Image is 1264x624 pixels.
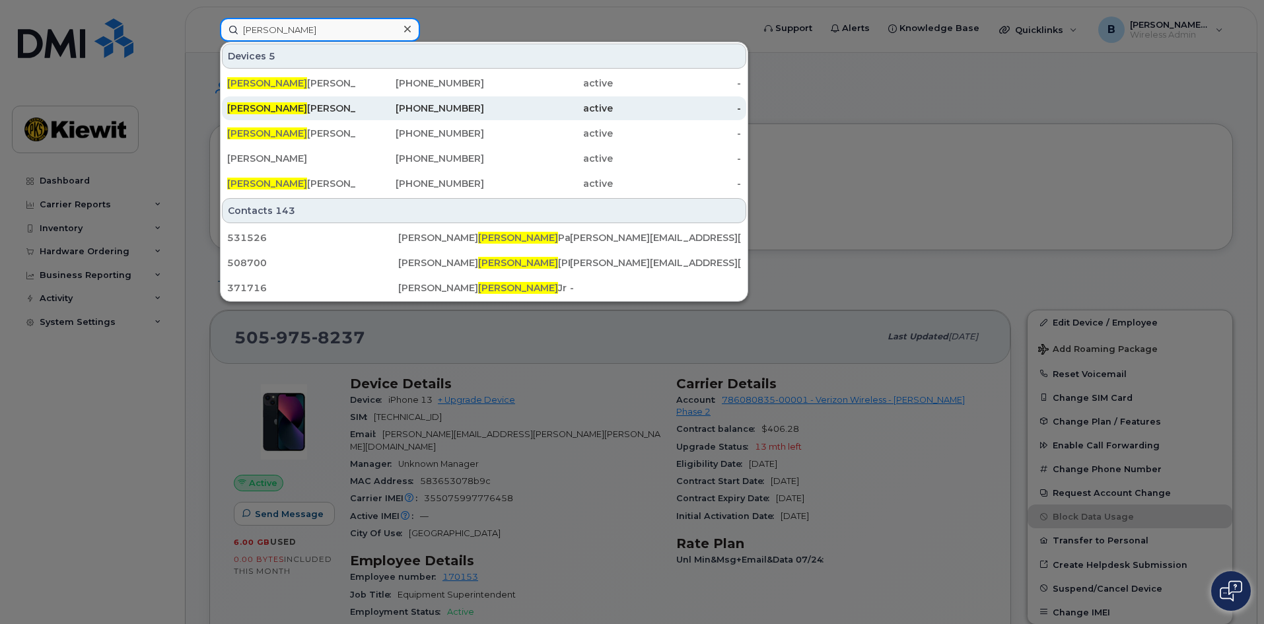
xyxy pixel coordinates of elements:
[227,102,307,114] span: [PERSON_NAME]
[222,198,746,223] div: Contacts
[356,77,485,90] div: [PHONE_NUMBER]
[227,256,398,269] div: 508700
[222,121,746,145] a: [PERSON_NAME][PERSON_NAME][PHONE_NUMBER]active-
[570,231,741,244] div: [PERSON_NAME][EMAIL_ADDRESS][PERSON_NAME][PERSON_NAME][DOMAIN_NAME]
[222,44,746,69] div: Devices
[227,281,398,295] div: 371716
[478,232,558,244] span: [PERSON_NAME]
[227,152,356,165] div: [PERSON_NAME]
[613,102,742,115] div: -
[227,127,356,140] div: [PERSON_NAME]
[1220,580,1242,602] img: Open chat
[227,77,356,90] div: [PERSON_NAME]
[222,71,746,95] a: [PERSON_NAME][PERSON_NAME][PHONE_NUMBER]active-
[484,127,613,140] div: active
[227,178,307,190] span: [PERSON_NAME]
[222,96,746,120] a: [PERSON_NAME][PERSON_NAME][PHONE_NUMBER]active-
[222,226,746,250] a: 531526[PERSON_NAME][PERSON_NAME]Paz[PERSON_NAME][EMAIL_ADDRESS][PERSON_NAME][PERSON_NAME][DOMAIN_...
[613,127,742,140] div: -
[570,281,741,295] div: -
[570,256,741,269] div: [PERSON_NAME][EMAIL_ADDRESS][PERSON_NAME][PERSON_NAME][DOMAIN_NAME]
[398,231,569,244] div: [PERSON_NAME] Paz
[484,77,613,90] div: active
[222,251,746,275] a: 508700[PERSON_NAME][PERSON_NAME][PERSON_NAME][PERSON_NAME][EMAIL_ADDRESS][PERSON_NAME][PERSON_NAM...
[222,276,746,300] a: 371716[PERSON_NAME][PERSON_NAME]Jr-
[484,102,613,115] div: active
[613,152,742,165] div: -
[227,77,307,89] span: [PERSON_NAME]
[484,152,613,165] div: active
[398,256,569,269] div: [PERSON_NAME] [PERSON_NAME]
[356,152,485,165] div: [PHONE_NUMBER]
[478,282,558,294] span: [PERSON_NAME]
[222,172,746,195] a: [PERSON_NAME][PERSON_NAME][PHONE_NUMBER]active-
[478,257,558,269] span: [PERSON_NAME]
[613,77,742,90] div: -
[227,127,307,139] span: [PERSON_NAME]
[613,177,742,190] div: -
[356,127,485,140] div: [PHONE_NUMBER]
[269,50,275,63] span: 5
[356,177,485,190] div: [PHONE_NUMBER]
[356,102,485,115] div: [PHONE_NUMBER]
[484,177,613,190] div: active
[227,177,356,190] div: [PERSON_NAME]
[275,204,295,217] span: 143
[227,231,398,244] div: 531526
[227,102,356,115] div: [PERSON_NAME]
[398,281,569,295] div: [PERSON_NAME] Jr
[222,147,746,170] a: [PERSON_NAME][PHONE_NUMBER]active-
